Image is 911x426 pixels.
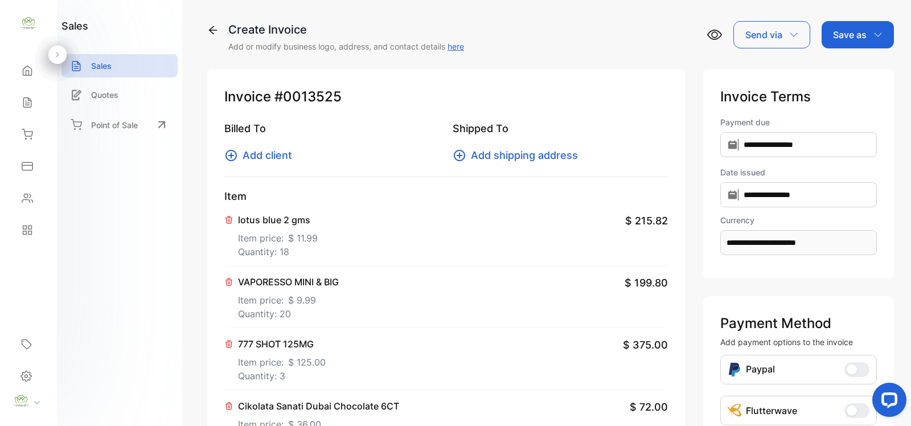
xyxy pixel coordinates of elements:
[746,362,775,377] p: Paypal
[471,148,578,163] span: Add shipping address
[224,87,668,107] p: Invoice
[623,337,668,353] span: $ 375.00
[20,15,37,32] img: logo
[91,119,138,131] p: Point of Sale
[61,112,178,137] a: Point of Sale
[91,89,118,101] p: Quotes
[238,399,399,413] p: Cikolata Sanati Dubai Chocolate 6CT
[822,21,894,48] button: Save as
[61,54,178,77] a: Sales
[720,116,877,128] label: Payment due
[288,231,318,245] span: $ 11.99
[238,307,339,321] p: Quantity: 20
[728,362,741,377] img: Icon
[238,227,318,245] p: Item price:
[625,275,668,290] span: $ 199.80
[448,42,464,51] a: here
[224,189,668,204] p: Item
[453,121,667,136] p: Shipped To
[453,148,585,163] button: Add shipping address
[238,213,318,227] p: lotus blue 2 gms
[238,369,326,383] p: Quantity: 3
[833,28,867,42] p: Save as
[238,275,339,289] p: VAPORESSO MINI & BIG
[243,148,292,163] span: Add client
[288,293,316,307] span: $ 9.99
[224,148,299,163] button: Add client
[288,355,326,369] span: $ 125.00
[238,337,326,351] p: 777 SHOT 125MG
[625,213,668,228] span: $ 215.82
[13,392,30,409] img: profile
[720,87,877,107] p: Invoice Terms
[274,87,342,107] span: #0013525
[91,60,112,72] p: Sales
[228,21,464,38] div: Create Invoice
[228,40,464,52] p: Add or modify business logo, address, and contact details
[720,313,877,334] p: Payment Method
[720,214,877,226] label: Currency
[720,166,877,178] label: Date issued
[238,351,326,369] p: Item price:
[61,83,178,106] a: Quotes
[863,378,911,426] iframe: LiveChat chat widget
[61,18,88,34] h1: sales
[720,336,877,348] p: Add payment options to the invoice
[224,121,439,136] p: Billed To
[238,245,318,259] p: Quantity: 18
[728,404,741,417] img: Icon
[746,404,797,417] p: Flutterwave
[733,21,810,48] button: Send via
[745,28,782,42] p: Send via
[238,289,339,307] p: Item price:
[630,399,668,415] span: $ 72.00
